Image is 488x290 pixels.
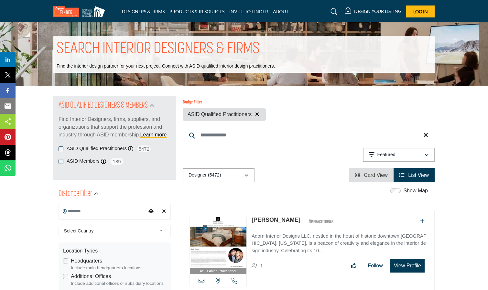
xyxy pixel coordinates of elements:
div: Include additional offices or subsidiary locations [71,280,166,287]
img: ASID Qualified Practitioners Badge Icon [307,217,336,225]
div: DESIGN YOUR LISTING [345,8,401,16]
p: Find the interior design partner for your next project. Connect with ASID-qualified interior desi... [57,63,275,70]
span: Card View [364,172,388,178]
div: Choose your current location [146,205,156,219]
input: ASID Qualified Practitioners checkbox [59,146,63,151]
a: Search [324,6,342,17]
span: ASID Allied Practitioner [200,268,237,274]
h1: SEARCH INTERIOR DESIGNERS & FIRMS [57,39,260,59]
div: Followers [252,262,263,270]
a: ABOUT [273,9,288,14]
a: PRODUCTS & RESOURCES [169,9,224,14]
label: Additional Offices [71,273,111,280]
p: Designer (5472) [189,172,221,178]
span: 1 [260,263,263,268]
input: Search Location [59,205,146,218]
input: ASID Members checkbox [59,159,63,164]
button: Like listing [347,259,361,272]
p: Mary Davis [252,216,300,224]
h2: ASID QUALIFIED DESIGNERS & MEMBERS [59,100,148,112]
button: Follow [364,259,387,272]
a: Adorn Interior Designs LLC, nestled in the heart of historic downtown [GEOGRAPHIC_DATA], [US_STAT... [252,229,428,254]
a: Add To List [420,218,425,224]
a: DESIGNERS & FIRMS [122,9,165,14]
span: Log In [413,9,428,14]
span: ASID Qualified Practitioners [188,111,252,118]
label: ASID Qualified Practitioners [67,145,127,152]
h6: Badge Filter [183,100,266,105]
li: List View [394,168,435,182]
span: Select Country [64,227,157,235]
label: ASID Members [67,157,100,165]
h2: Distance Filter [59,188,92,200]
a: INVITE TO FINDER [229,9,268,14]
div: Location Types [63,247,166,255]
a: ASID Allied Practitioner [190,216,246,274]
li: Card View [349,168,394,182]
label: Show Map [403,187,428,195]
span: 189 [110,157,124,166]
a: View Card [355,172,388,178]
button: Log In [406,5,435,17]
p: Find Interior Designers, firms, suppliers, and organizations that support the profession and indu... [59,115,171,139]
img: Mary Davis [190,216,246,268]
a: View List [399,172,429,178]
div: Clear search location [159,205,169,219]
button: Featured [363,148,435,162]
button: Designer (5472) [183,168,255,182]
span: 5472 [137,145,151,153]
label: Headquarters [71,257,102,265]
input: Search Keyword [183,127,435,143]
img: Site Logo [53,6,108,17]
p: Featured [377,152,396,158]
a: [PERSON_NAME] [252,217,300,223]
p: Adorn Interior Designs LLC, nestled in the heart of historic downtown [GEOGRAPHIC_DATA], [US_STAT... [252,232,428,254]
h5: DESIGN YOUR LISTING [354,8,401,14]
span: List View [408,172,429,178]
button: View Profile [390,259,425,273]
div: Include main headquarters locations [71,265,166,271]
a: Learn more [140,132,167,137]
